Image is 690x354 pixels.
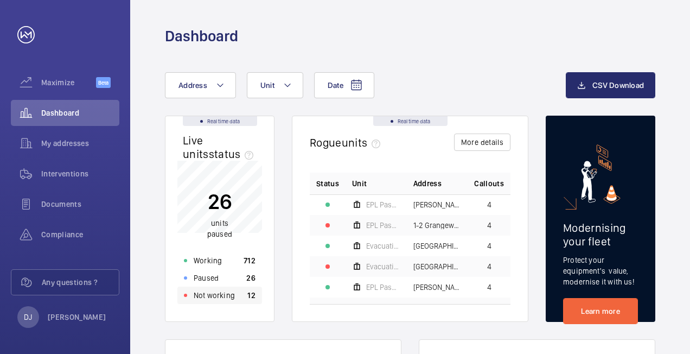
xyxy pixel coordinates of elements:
[314,72,374,98] button: Date
[41,229,119,240] span: Compliance
[194,290,235,301] p: Not working
[487,222,491,229] span: 4
[373,116,448,126] div: Real time data
[42,277,119,288] span: Any questions ?
[48,312,106,323] p: [PERSON_NAME]
[366,242,400,250] span: Evacuation - EPL No 3 Flats 45-101 L/h
[207,218,232,239] p: units
[413,222,462,229] span: 1-2 Grangeway - 1-2 [GEOGRAPHIC_DATA]
[366,201,400,208] span: EPL Passenger Lift No 1
[260,81,274,90] span: Unit
[178,81,207,90] span: Address
[165,72,236,98] button: Address
[413,242,462,250] span: [GEOGRAPHIC_DATA] C Flats 45-101 - High Risk Building - [GEOGRAPHIC_DATA] 45-101
[563,221,638,248] h2: Modernising your fleet
[366,222,400,229] span: EPL Passenger Lift
[183,116,257,126] div: Real time data
[41,77,96,88] span: Maximize
[310,136,385,149] h2: Rogue
[413,201,462,208] span: [PERSON_NAME] House - High Risk Building - [PERSON_NAME][GEOGRAPHIC_DATA]
[474,178,504,189] span: Callouts
[366,263,400,270] span: Evacuation - EPL No 4 Flats 45-101 R/h
[487,242,491,250] span: 4
[244,255,255,266] p: 712
[413,263,462,270] span: [GEOGRAPHIC_DATA] C Flats 45-101 - High Risk Building - [GEOGRAPHIC_DATA] 45-101
[246,273,255,283] p: 26
[41,168,119,179] span: Interventions
[247,290,255,301] p: 12
[454,134,510,151] button: More details
[41,199,119,210] span: Documents
[207,230,232,238] span: paused
[563,255,638,287] p: Protect your equipment's value, modernise it with us!
[366,283,400,291] span: EPL Passenger Lift No 2
[342,136,385,149] span: units
[96,77,111,88] span: Beta
[41,108,119,118] span: Dashboard
[194,255,222,266] p: Working
[352,178,367,189] span: Unit
[316,178,339,189] p: Status
[581,144,621,204] img: marketing-card.svg
[24,312,32,323] p: DJ
[207,188,232,215] p: 26
[413,283,462,291] span: [PERSON_NAME] House - [PERSON_NAME][GEOGRAPHIC_DATA]
[194,273,219,283] p: Paused
[41,138,119,149] span: My addresses
[209,147,258,161] span: status
[328,81,343,90] span: Date
[413,178,442,189] span: Address
[165,26,238,46] h1: Dashboard
[563,298,638,324] a: Learn more
[592,81,644,90] span: CSV Download
[487,283,491,291] span: 4
[183,134,258,161] h2: Live units
[487,201,491,208] span: 4
[247,72,303,98] button: Unit
[566,72,655,98] button: CSV Download
[487,263,491,270] span: 4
